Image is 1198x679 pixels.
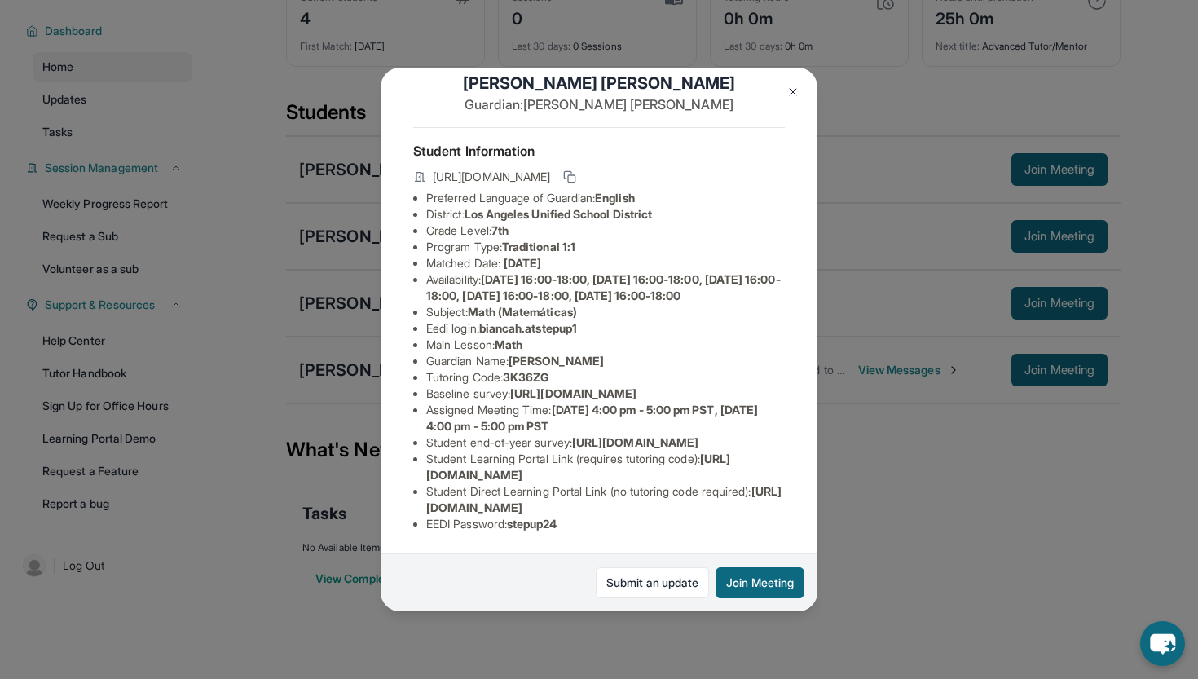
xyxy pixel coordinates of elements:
[502,240,575,254] span: Traditional 1:1
[507,517,557,531] span: stepup24
[426,239,785,255] li: Program Type:
[413,141,785,161] h4: Student Information
[426,386,785,402] li: Baseline survey :
[426,483,785,516] li: Student Direct Learning Portal Link (no tutoring code required) :
[426,403,758,433] span: [DATE] 4:00 pm - 5:00 pm PST, [DATE] 4:00 pm - 5:00 pm PST
[426,516,785,532] li: EEDI Password :
[509,354,604,368] span: [PERSON_NAME]
[426,337,785,353] li: Main Lesson :
[426,402,785,434] li: Assigned Meeting Time :
[495,337,522,351] span: Math
[426,353,785,369] li: Guardian Name :
[716,567,804,598] button: Join Meeting
[413,72,785,95] h1: [PERSON_NAME] [PERSON_NAME]
[426,451,785,483] li: Student Learning Portal Link (requires tutoring code) :
[595,191,635,205] span: English
[1140,621,1185,666] button: chat-button
[468,305,577,319] span: Math (Matemáticas)
[510,386,636,400] span: [URL][DOMAIN_NAME]
[479,321,577,335] span: biancah.atstepup1
[426,320,785,337] li: Eedi login :
[596,567,709,598] a: Submit an update
[426,369,785,386] li: Tutoring Code :
[426,223,785,239] li: Grade Level:
[426,304,785,320] li: Subject :
[426,255,785,271] li: Matched Date:
[504,256,541,270] span: [DATE]
[491,223,509,237] span: 7th
[465,207,652,221] span: Los Angeles Unified School District
[503,370,548,384] span: 3K36ZG
[433,169,550,185] span: [URL][DOMAIN_NAME]
[426,206,785,223] li: District:
[786,86,799,99] img: Close Icon
[426,271,785,304] li: Availability:
[413,95,785,114] p: Guardian: [PERSON_NAME] [PERSON_NAME]
[426,190,785,206] li: Preferred Language of Guardian:
[572,435,698,449] span: [URL][DOMAIN_NAME]
[560,167,579,187] button: Copy link
[426,272,781,302] span: [DATE] 16:00-18:00, [DATE] 16:00-18:00, [DATE] 16:00-18:00, [DATE] 16:00-18:00, [DATE] 16:00-18:00
[426,434,785,451] li: Student end-of-year survey :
